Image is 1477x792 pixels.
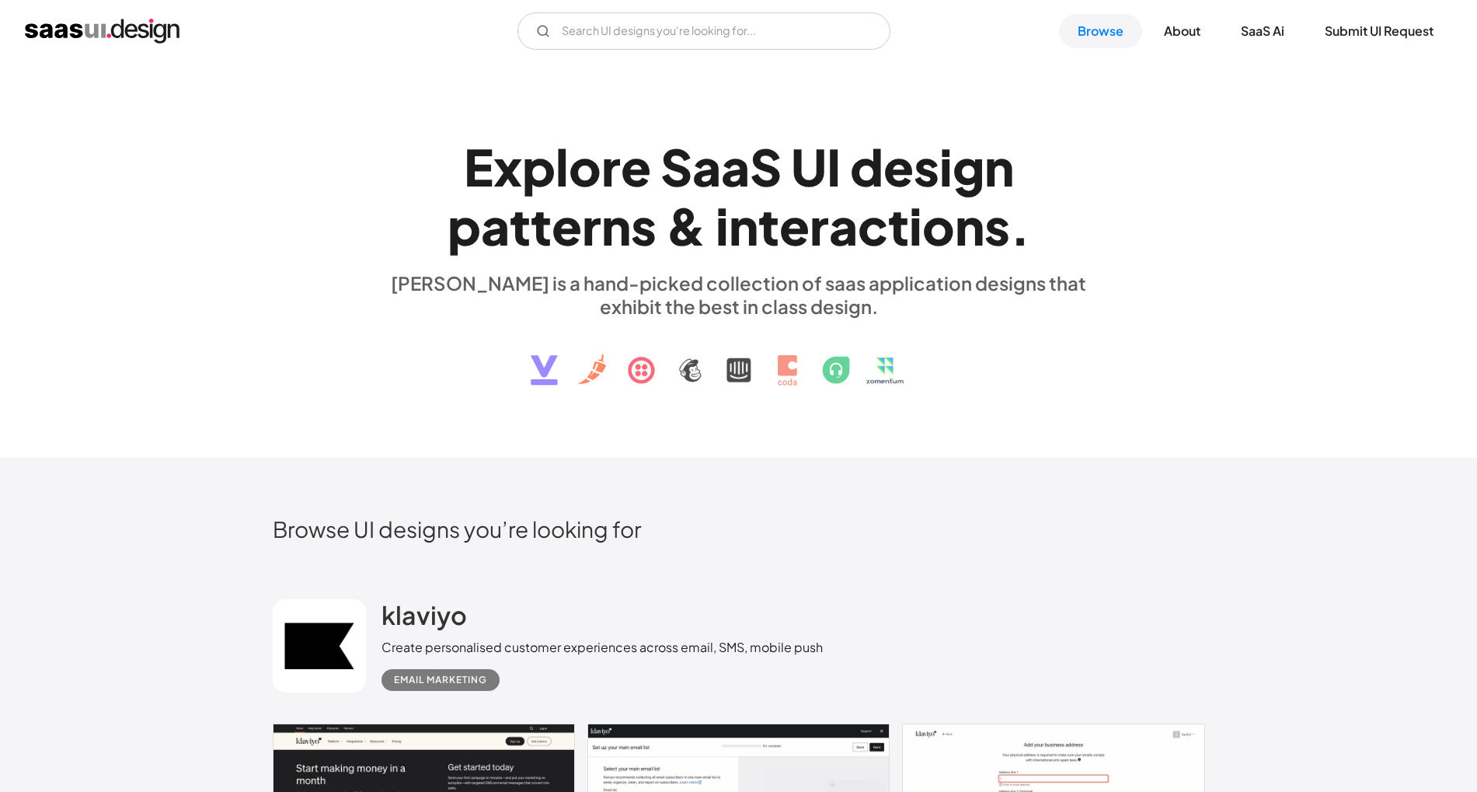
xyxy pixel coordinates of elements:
div: S [660,137,692,197]
a: About [1145,14,1219,48]
div: s [914,137,939,197]
div: a [481,196,510,256]
div: e [552,196,582,256]
div: [PERSON_NAME] is a hand-picked collection of saas application designs that exhibit the best in cl... [381,271,1096,318]
div: r [582,196,601,256]
div: r [810,196,829,256]
div: a [721,137,750,197]
div: p [448,196,481,256]
div: Email Marketing [394,671,487,689]
div: e [779,196,810,256]
div: n [955,196,984,256]
div: e [883,137,914,197]
h2: Browse UI designs you’re looking for [273,515,1205,543]
a: Submit UI Request [1306,14,1452,48]
div: & [666,196,706,256]
div: i [909,196,922,256]
div: i [716,196,729,256]
div: t [531,196,552,256]
div: n [729,196,758,256]
a: SaaS Ai [1222,14,1303,48]
h1: Explore SaaS UI design patterns & interactions. [381,137,1096,256]
div: I [827,137,841,197]
div: s [984,196,1010,256]
div: S [750,137,782,197]
div: a [829,196,858,256]
div: l [556,137,569,197]
div: t [888,196,909,256]
div: a [692,137,721,197]
img: text, icon, saas logo [503,318,974,399]
input: Search UI designs you're looking for... [517,12,890,50]
div: n [601,196,631,256]
div: e [621,137,651,197]
div: p [522,137,556,197]
div: r [601,137,621,197]
a: Browse [1059,14,1142,48]
div: d [850,137,883,197]
a: home [25,19,179,44]
div: c [858,196,888,256]
div: o [569,137,601,197]
div: Create personalised customer experiences across email, SMS, mobile push [381,638,823,657]
div: t [758,196,779,256]
div: i [939,137,953,197]
form: Email Form [517,12,890,50]
div: E [464,137,493,197]
div: . [1010,196,1030,256]
h2: klaviyo [381,599,467,630]
a: klaviyo [381,599,467,638]
div: U [791,137,827,197]
div: g [953,137,984,197]
div: o [922,196,955,256]
div: s [631,196,657,256]
div: x [493,137,522,197]
div: n [984,137,1014,197]
div: t [510,196,531,256]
